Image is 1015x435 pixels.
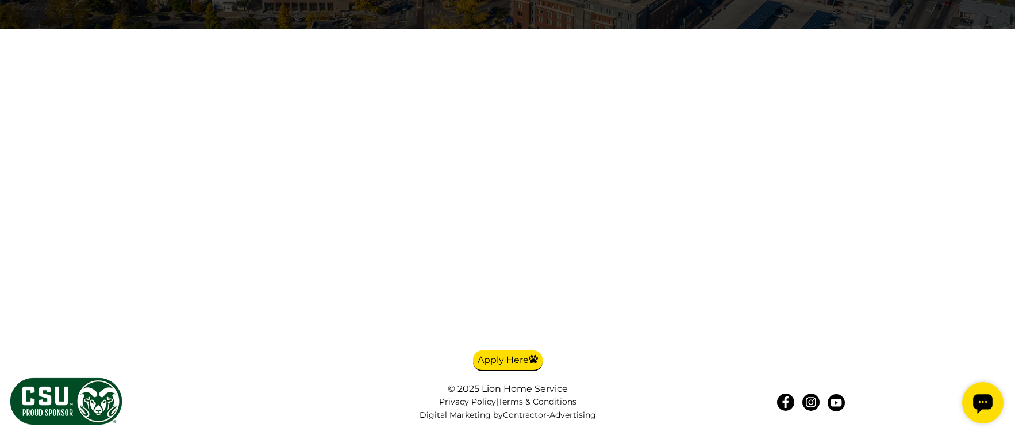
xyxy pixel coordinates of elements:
a: Terms & Conditions [498,396,576,407]
img: We hire veterans [478,290,564,348]
img: now-hiring [385,290,471,348]
img: CSU Sponsor Badge [9,376,124,426]
img: We hire veterans [571,290,630,348]
div: Open chat widget [5,5,46,46]
a: Apply Here [473,350,543,371]
div: Digital Marketing by [393,410,622,420]
a: Contractor-Advertising [503,410,596,420]
div: © 2025 Lion Home Service [393,383,622,394]
a: Privacy Policy [439,396,496,407]
nav: | [393,397,622,420]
